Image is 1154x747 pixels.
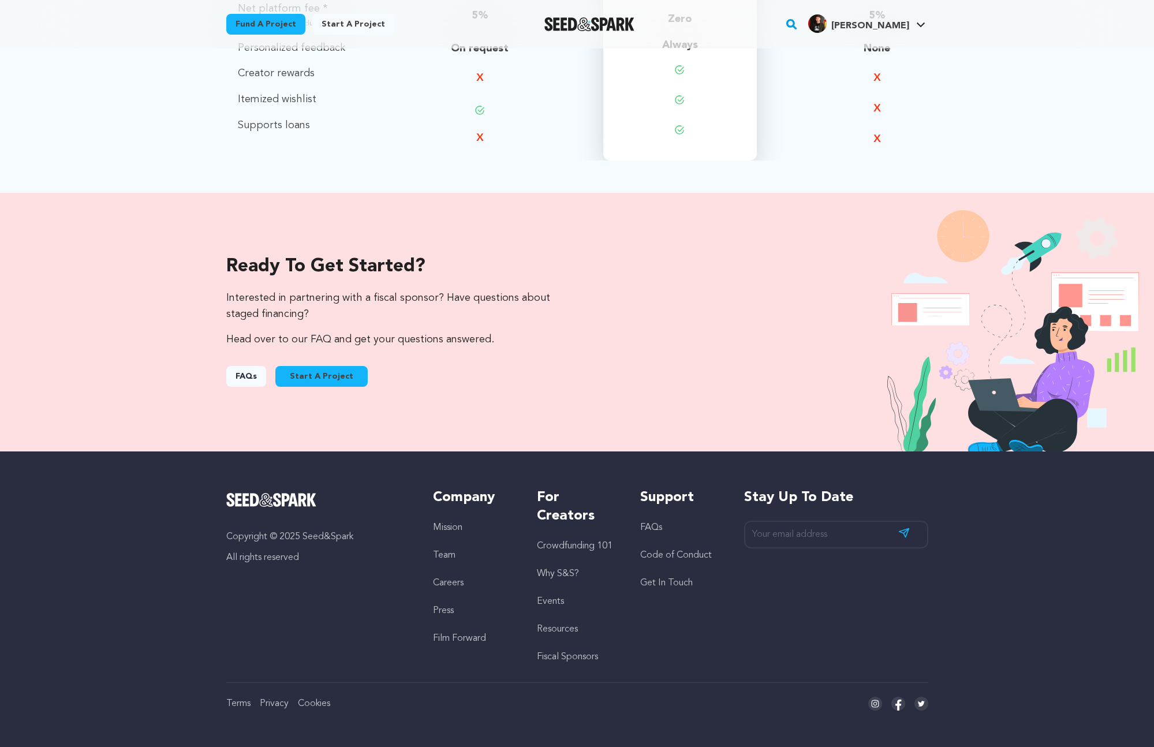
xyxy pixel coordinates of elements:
[226,253,554,281] p: Ready to get started?
[877,174,1154,451] img: seedandspark start project illustration image
[433,634,486,643] a: Film Forward
[640,523,662,532] a: FAQs
[275,366,368,387] button: Start A Project
[744,521,928,549] input: Your email address
[433,551,455,560] a: Team
[226,699,251,708] a: Terms
[808,14,909,33] div: Tom K.'s Profile
[238,91,345,108] p: Itemized wishlist
[260,699,289,708] a: Privacy
[226,493,317,507] img: Seed&Spark Logo
[226,530,410,544] p: Copyright © 2025 Seed&Spark
[640,578,693,588] a: Get In Touch
[226,493,410,507] a: Seed&Spark Homepage
[537,597,564,606] a: Events
[537,652,598,662] a: Fiscal Sponsors
[640,488,720,507] h5: Support
[806,12,928,36] span: Tom K.'s Profile
[226,551,410,565] p: All rights reserved
[808,14,827,33] img: cc9c00e16421ab72.jpg
[544,17,635,31] img: Seed&Spark Logo Dark Mode
[226,331,554,348] p: Head over to our FAQ and get your questions answered.
[537,488,617,525] h5: For Creators
[744,488,928,507] h5: Stay up to date
[537,541,613,551] a: Crowdfunding 101
[238,65,345,82] p: Creator rewards
[537,569,579,578] a: Why S&S?
[433,523,462,532] a: Mission
[238,117,345,134] p: Supports loans
[544,17,635,31] a: Seed&Spark Homepage
[298,699,330,708] a: Cookies
[433,578,464,588] a: Careers
[226,366,266,387] a: FAQs
[226,14,305,35] a: Fund a project
[537,625,578,634] a: Resources
[806,12,928,33] a: Tom K.'s Profile
[640,551,712,560] a: Code of Conduct
[433,488,513,507] h5: Company
[831,21,909,31] span: [PERSON_NAME]
[226,290,554,322] p: Interested in partnering with a fiscal sponsor? Have questions about staged financing?
[433,606,454,615] a: Press
[312,14,394,35] a: Start a project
